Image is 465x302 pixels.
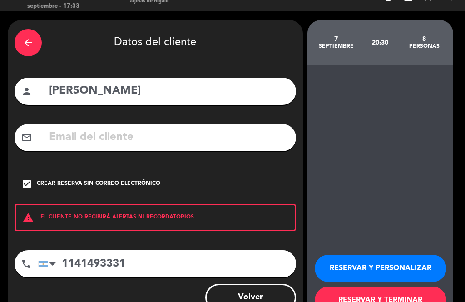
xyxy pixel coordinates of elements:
div: Datos del cliente [15,27,296,59]
div: septiembre [314,43,358,50]
i: arrow_back [23,37,34,48]
input: Nombre del cliente [48,82,289,100]
div: personas [402,43,446,50]
i: mail_outline [21,132,32,143]
div: 8 [402,35,446,43]
i: phone [21,258,32,269]
div: Argentina: +54 [39,251,59,277]
i: warning [16,212,40,223]
div: 7 [314,35,358,43]
button: RESERVAR Y PERSONALIZAR [315,255,446,282]
input: Email del cliente [48,128,289,147]
div: 20:30 [358,27,402,59]
i: person [21,86,32,97]
div: EL CLIENTE NO RECIBIRÁ ALERTAS NI RECORDATORIOS [15,204,296,231]
i: check_box [21,178,32,189]
input: Número de teléfono... [38,250,296,277]
div: Crear reserva sin correo electrónico [37,179,160,188]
